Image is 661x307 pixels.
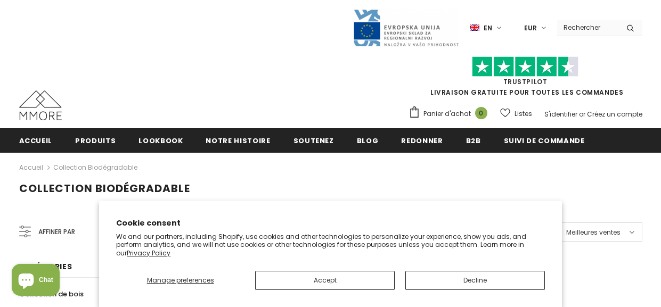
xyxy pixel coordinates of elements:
span: en [484,23,492,34]
span: Meilleures ventes [566,227,621,238]
img: Javni Razpis [353,9,459,47]
button: Accept [255,271,395,290]
button: Manage preferences [116,271,244,290]
a: Privacy Policy [127,248,170,258]
a: Accueil [19,128,53,152]
input: Search Site [557,20,618,35]
span: B2B [466,136,481,146]
img: Cas MMORE [19,90,62,120]
a: soutenez [293,128,334,152]
a: Lookbook [138,128,183,152]
span: Manage preferences [147,276,214,285]
a: Produits [75,128,116,152]
span: Produits [75,136,116,146]
a: S'identifier [544,110,577,119]
inbox-online-store-chat: Shopify online store chat [9,264,63,298]
span: Accueil [19,136,53,146]
span: Redonner [401,136,443,146]
span: EUR [524,23,537,34]
h2: Cookie consent [116,218,545,229]
a: B2B [466,128,481,152]
a: Accueil [19,161,43,174]
a: Créez un compte [587,110,642,119]
a: Blog [357,128,379,152]
img: Faites confiance aux étoiles pilotes [472,56,578,77]
p: We and our partners, including Shopify, use cookies and other technologies to personalize your ex... [116,233,545,258]
span: Catégories [19,261,72,272]
span: Blog [357,136,379,146]
a: Collection biodégradable [53,163,137,172]
span: Collection biodégradable [19,181,190,196]
span: Notre histoire [206,136,270,146]
span: Affiner par [38,226,75,238]
a: Redonner [401,128,443,152]
a: Listes [500,104,532,123]
img: i-lang-1.png [470,23,479,32]
span: LIVRAISON GRATUITE POUR TOUTES LES COMMANDES [409,61,642,97]
a: Panier d'achat 0 [409,106,493,122]
span: 0 [475,107,487,119]
a: Notre histoire [206,128,270,152]
span: Listes [515,109,532,119]
span: Lookbook [138,136,183,146]
a: Suivi de commande [504,128,585,152]
span: soutenez [293,136,334,146]
a: TrustPilot [503,77,548,86]
button: Decline [405,271,545,290]
a: Javni Razpis [353,23,459,32]
span: Panier d'achat [423,109,471,119]
span: Suivi de commande [504,136,585,146]
span: or [579,110,585,119]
